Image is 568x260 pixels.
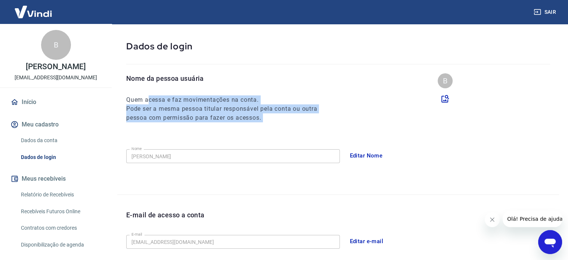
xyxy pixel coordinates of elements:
[41,30,71,60] div: B
[18,237,103,253] a: Disponibilização de agenda
[18,220,103,236] a: Contratos com credores
[15,74,97,82] p: [EMAIL_ADDRESS][DOMAIN_NAME]
[126,73,331,83] p: Nome da pessoa usuária
[18,133,103,148] a: Dados da conta
[346,148,387,163] button: Editar Nome
[485,212,500,227] iframe: Fechar mensagem
[131,232,142,237] label: E-mail
[26,63,86,71] p: [PERSON_NAME]
[503,211,562,227] iframe: Mensagem da empresa
[532,5,559,19] button: Sair
[126,104,331,122] h6: Pode ser a mesma pessoa titular responsável pela conta ou outra pessoa com permissão para fazer o...
[18,150,103,165] a: Dados de login
[18,204,103,219] a: Recebíveis Futuros Online
[131,146,142,152] label: Nome
[438,73,453,88] div: B
[126,210,205,220] p: E-mail de acesso a conta
[9,116,103,133] button: Meu cadastro
[538,230,562,254] iframe: Botão para abrir a janela de mensagens
[126,40,550,52] p: Dados de login
[9,0,58,23] img: Vindi
[346,233,388,249] button: Editar e-mail
[18,187,103,202] a: Relatório de Recebíveis
[9,94,103,110] a: Início
[9,171,103,187] button: Meus recebíveis
[126,95,331,104] h6: Quem acessa e faz movimentações na conta.
[4,5,63,11] span: Olá! Precisa de ajuda?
